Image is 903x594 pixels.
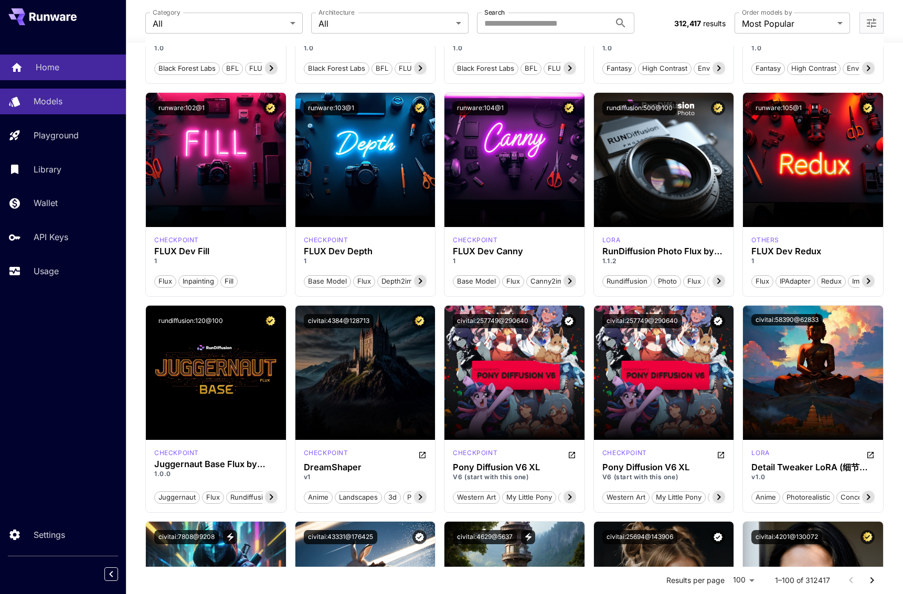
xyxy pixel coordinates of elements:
span: Black Forest Labs [304,63,369,74]
button: Certified Model – Vetted for best performance and includes a commercial license. [562,101,576,115]
button: Fill [220,274,238,288]
button: flux [683,274,705,288]
button: High Contrast [638,61,692,75]
h3: Juggernaut Base Flux by RunDiffusion [154,459,278,469]
h3: FLUX Dev Redux [751,246,875,256]
span: Flux [503,276,524,287]
span: IPAdapter [776,276,814,287]
button: Verified working [711,314,725,328]
button: IPAdapter [775,274,815,288]
p: V6 (start with this one) [453,472,576,482]
button: western art [453,490,500,504]
button: runware:104@1 [453,101,508,115]
span: Base model [453,276,500,287]
span: FLUX.1 Expand [pro] [544,63,618,74]
h3: RunDiffusion Photo Flux by RunDiffusion [602,246,726,256]
p: Settings [34,528,65,541]
button: depth2img [377,274,421,288]
h3: Pony Diffusion V6 XL [453,462,576,472]
button: Fantasy [751,61,785,75]
button: my little pony [502,490,556,504]
h3: Detail Tweaker LoRA (细节调整LoRA) [751,462,875,472]
button: Go to next page [862,570,883,591]
div: Pony [602,448,647,461]
button: landscapes [335,490,382,504]
span: BFL [521,63,541,74]
button: Certified Model – Vetted for best performance and includes a commercial license. [711,101,725,115]
button: Verified working [562,314,576,328]
label: Search [484,8,505,17]
span: results [703,19,726,28]
button: runware:102@1 [154,101,209,115]
div: Pony Diffusion V6 XL [602,462,726,472]
button: Environment [694,61,743,75]
button: pro [707,274,727,288]
p: Library [34,163,61,176]
p: v1.0 [751,472,875,482]
span: Base model [304,276,350,287]
span: Flux [354,276,375,287]
p: V6 (start with this one) [602,472,726,482]
p: Wallet [34,197,58,209]
button: Flux [502,274,524,288]
span: photorealistic [783,492,834,503]
p: 1.1.2 [602,256,726,266]
span: flux [203,492,224,503]
h3: FLUX Dev Depth [304,246,427,256]
span: Black Forest Labs [453,63,518,74]
span: BFL [372,63,392,74]
p: Home [36,61,59,73]
button: rundiffusion:500@100 [602,101,677,115]
label: Category [153,8,180,17]
span: my little pony [503,492,556,503]
button: FLUX.1 Expand [pro] [544,61,619,75]
p: checkpoint [154,448,199,458]
button: Black Forest Labs [453,61,518,75]
span: concept [837,492,872,503]
button: Verified working [412,530,427,544]
span: Environment [843,63,891,74]
span: All [318,17,452,30]
p: 1.0 [453,44,576,53]
button: Certified Model – Vetted for best performance and includes a commercial license. [263,101,278,115]
button: rundiffusion [602,274,652,288]
div: FLUX.1 D [453,235,497,245]
span: pro [708,276,726,287]
button: Flux [751,274,773,288]
p: Models [34,95,62,107]
span: flux [684,276,705,287]
button: Certified Model – Vetted for best performance and includes a commercial license. [412,314,427,328]
button: Redux [817,274,846,288]
span: High Contrast [639,63,691,74]
button: Open in CivitAI [418,448,427,461]
span: landscapes [335,492,381,503]
button: concept [836,490,873,504]
button: civitai:257749@290640 [453,314,533,328]
p: API Keys [34,231,68,243]
span: rundiffusion [227,492,275,503]
p: Results per page [666,575,725,586]
p: checkpoint [453,448,497,458]
button: 3d [384,490,401,504]
button: Open in CivitAI [568,448,576,461]
div: FLUX Dev Fill [154,246,278,256]
button: img2img [848,274,884,288]
button: Open more filters [865,17,878,30]
span: depth2img [378,276,420,287]
span: Black Forest Labs [155,63,219,74]
div: DreamShaper [304,462,427,472]
span: anime [752,492,780,503]
button: civitai:4201@130072 [751,530,822,544]
span: rundiffusion [603,276,651,287]
span: photo [654,276,681,287]
button: Verified working [711,530,725,544]
button: Certified Model – Vetted for best performance and includes a commercial license. [860,101,875,115]
span: FLUX.1 Canny [pro] [395,63,466,74]
span: canny2img [527,276,571,287]
label: Order models by [742,8,792,17]
button: base model [708,490,755,504]
button: civitai:7808@9208 [154,530,219,544]
button: View trigger words [521,530,535,544]
span: my little pony [652,492,705,503]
